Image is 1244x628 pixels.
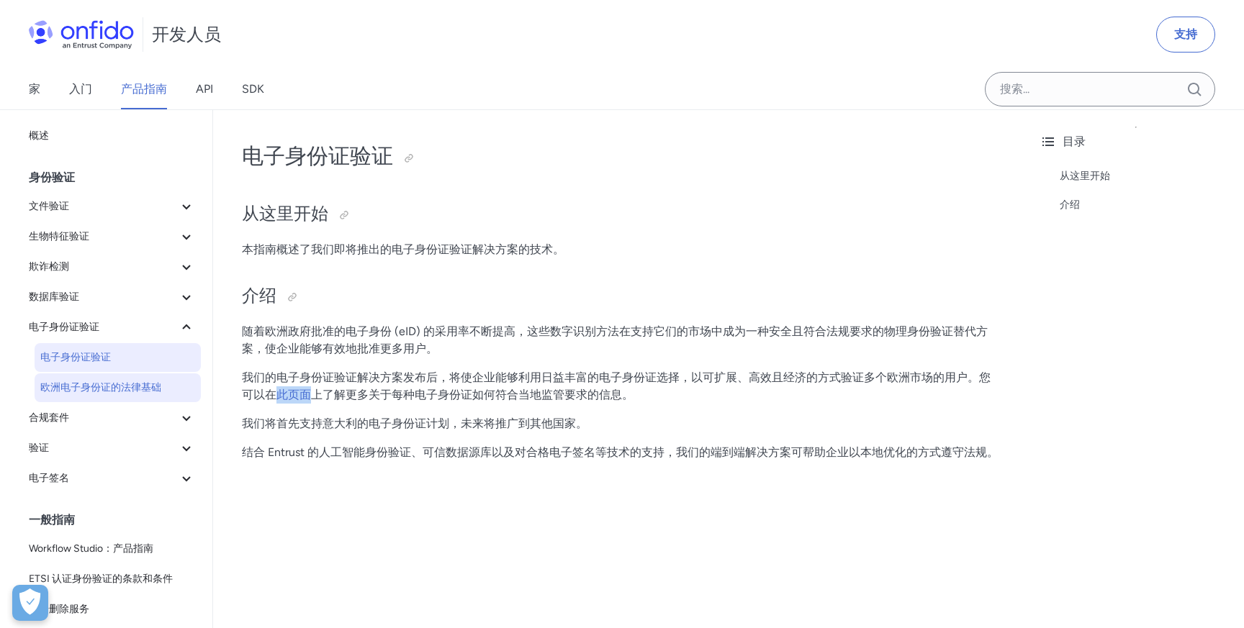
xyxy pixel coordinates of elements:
[121,82,167,96] font: 产品指南
[23,404,201,432] button: 合规套件
[40,381,161,393] font: 欧洲电子身份证的法律基础
[242,370,991,401] font: 我们的电子身份证验证解决方案发布后，将使企业能够利用日益丰富的电子身份证选择，以可扩展、高效且经济的方式验证多个欧洲市场的用户。您可以在
[29,20,134,49] img: Onfido 标志
[29,513,75,527] font: 一般指南
[242,142,393,169] font: 电子身份证验证
[29,411,69,424] font: 合规套件
[29,442,49,454] font: 验证
[23,252,201,281] button: 欺诈检测
[196,69,213,109] a: API
[1060,196,1232,214] a: 介绍
[29,230,89,242] font: 生物特征验证
[121,69,167,109] a: 产品指南
[242,417,587,430] font: 我们将首先支持意大利的电子身份证计划，未来将推广到其他国家。
[29,82,40,96] font: 家
[242,69,264,109] a: SDK
[242,203,328,224] font: 从这里开始
[1174,27,1197,41] font: 支持
[242,82,264,96] font: SDK
[35,343,201,372] a: 电子身份证验证
[242,285,276,306] font: 介绍
[23,464,201,493] button: 电子签名
[23,595,201,624] a: 数据删除服务
[29,573,173,585] font: ETSI 认证身份验证的条款和条件
[23,313,201,342] button: 电子身份证验证
[23,534,201,563] a: Workflow Studio：产品指南
[69,69,92,109] a: 入门
[1060,199,1080,211] font: 介绍
[12,585,48,621] div: Cookie偏好设置
[1060,168,1232,185] a: 从这里开始
[23,122,201,150] a: 概述
[23,565,201,593] a: ETSI 认证身份验证的条款和条件
[311,388,634,401] font: 上了解更多关于每种电子身份证如何符合当地监管要求的信息。
[242,324,988,355] font: 随着欧洲政府批准的电子身份 (eID) 的采用率不断提高，这些数字识别方法在支持它们的市场中成为一种安全且符合法规要求的物理身份验证替代方案，使企业能够有效地批准更多用户。
[29,603,89,615] font: 数据删除服务
[1060,170,1110,182] font: 从这里开始
[29,472,69,484] font: 电子签名
[29,291,79,303] font: 数据库验证
[1063,135,1086,148] font: 目录
[276,388,311,401] a: 此页面
[35,373,201,402] a: 欧洲电子身份证的法律基础
[23,192,201,221] button: 文件验证
[1156,17,1215,53] a: 支持
[40,351,111,363] font: 电子身份证验证
[23,222,201,251] button: 生物特征验证
[29,129,49,142] font: 概述
[29,69,40,109] a: 家
[29,260,69,273] font: 欺诈检测
[69,82,92,96] font: 入门
[29,542,153,555] font: Workflow Studio：产品指南
[152,24,221,45] font: 开发人员
[23,283,201,311] button: 数据库验证
[29,321,99,333] font: 电子身份证验证
[12,585,48,621] button: 打开偏好设置
[242,445,999,459] font: 结合 Entrust 的人工智能身份验证、可信数据源库以及对合格电子签名等技术的支持，我们的端到端解决方案可帮助企业以本地优化的方式遵守法规。
[196,82,213,96] font: API
[23,434,201,463] button: 验证
[29,170,75,184] font: 身份验证
[29,200,69,212] font: 文件验证
[985,72,1215,106] input: Onfido 搜索输入字段
[242,242,564,256] font: 本指南概述了我们即将推出的电子身份证验证解决方案的技术。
